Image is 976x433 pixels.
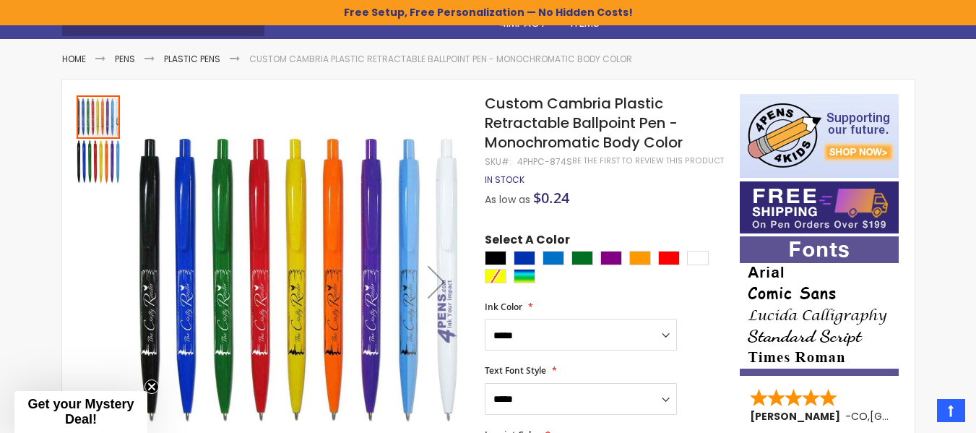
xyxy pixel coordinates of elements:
[687,251,709,265] div: White
[485,173,524,186] span: In stock
[485,93,683,153] span: Custom Cambria Plastic Retractable Ballpoint Pen - Monochromatic Body Color
[485,251,506,265] div: Black
[77,139,120,184] div: Custom Cambria Plastic Retractable Ballpoint Pen - Monochromatic Body Color
[514,251,535,265] div: Blue
[658,251,680,265] div: Red
[533,188,569,207] span: $0.24
[485,192,530,207] span: As low as
[485,232,570,252] span: Select A Color
[740,181,899,233] img: Free shipping on orders over $199
[845,409,976,424] span: - ,
[485,301,522,313] span: Ink Color
[543,251,564,265] div: Blue Light
[164,53,220,65] a: Plastic Pens
[62,53,86,65] a: Home
[115,53,135,65] a: Pens
[77,140,120,184] img: Custom Cambria Plastic Retractable Ballpoint Pen - Monochromatic Body Color
[937,399,965,422] a: Top
[851,409,868,424] span: CO
[571,251,593,265] div: Green
[629,251,651,265] div: Orange
[485,174,524,186] div: Availability
[740,94,899,178] img: 4pens 4 kids
[249,53,632,65] li: Custom Cambria Plastic Retractable Ballpoint Pen - Monochromatic Body Color
[600,251,622,265] div: Purple
[144,380,159,394] button: Close teaser
[740,236,899,376] img: font-personalization-examples
[870,409,976,424] span: [GEOGRAPHIC_DATA]
[514,269,535,283] div: Assorted
[14,391,147,433] div: Get your Mystery Deal!Close teaser
[750,409,845,424] span: [PERSON_NAME]
[27,397,134,426] span: Get your Mystery Deal!
[517,156,572,168] div: 4PHPC-874S
[77,94,121,139] div: Custom Cambria Plastic Retractable Ballpoint Pen - Monochromatic Body Color
[572,155,724,166] a: Be the first to review this product
[485,364,546,377] span: Text Font Style
[485,155,511,168] strong: SKU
